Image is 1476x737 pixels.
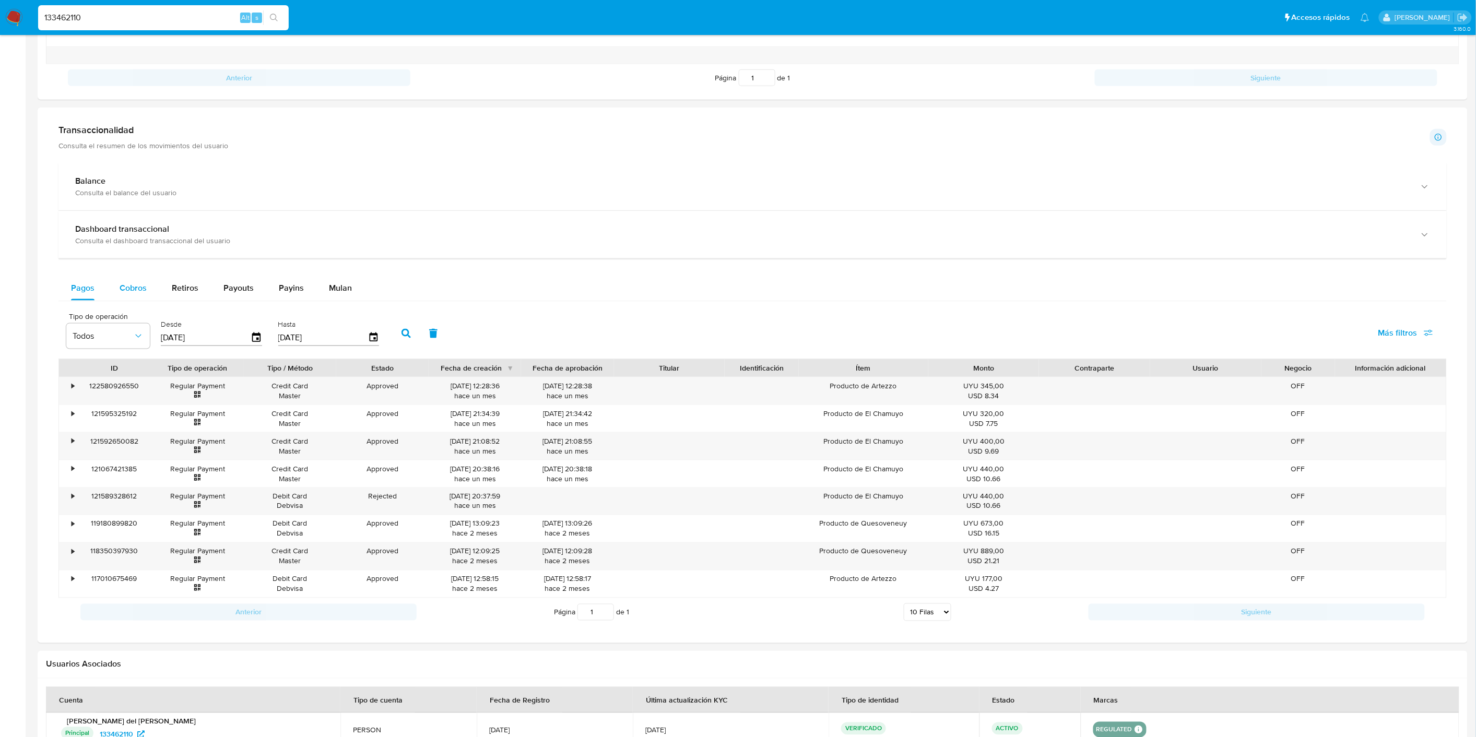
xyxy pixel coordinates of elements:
[263,10,285,25] button: search-icon
[38,11,289,25] input: Buscar usuario o caso...
[241,13,250,22] span: Alt
[68,69,410,86] button: Anterior
[1292,12,1350,23] span: Accesos rápidos
[1361,13,1369,22] a: Notificaciones
[255,13,258,22] span: s
[1457,12,1468,23] a: Salir
[788,73,790,83] span: 1
[1395,13,1454,22] p: gregorio.negri@mercadolibre.com
[715,69,790,86] span: Página de
[46,659,1459,670] h2: Usuarios Asociados
[1095,69,1437,86] button: Siguiente
[1454,25,1471,33] span: 3.160.0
